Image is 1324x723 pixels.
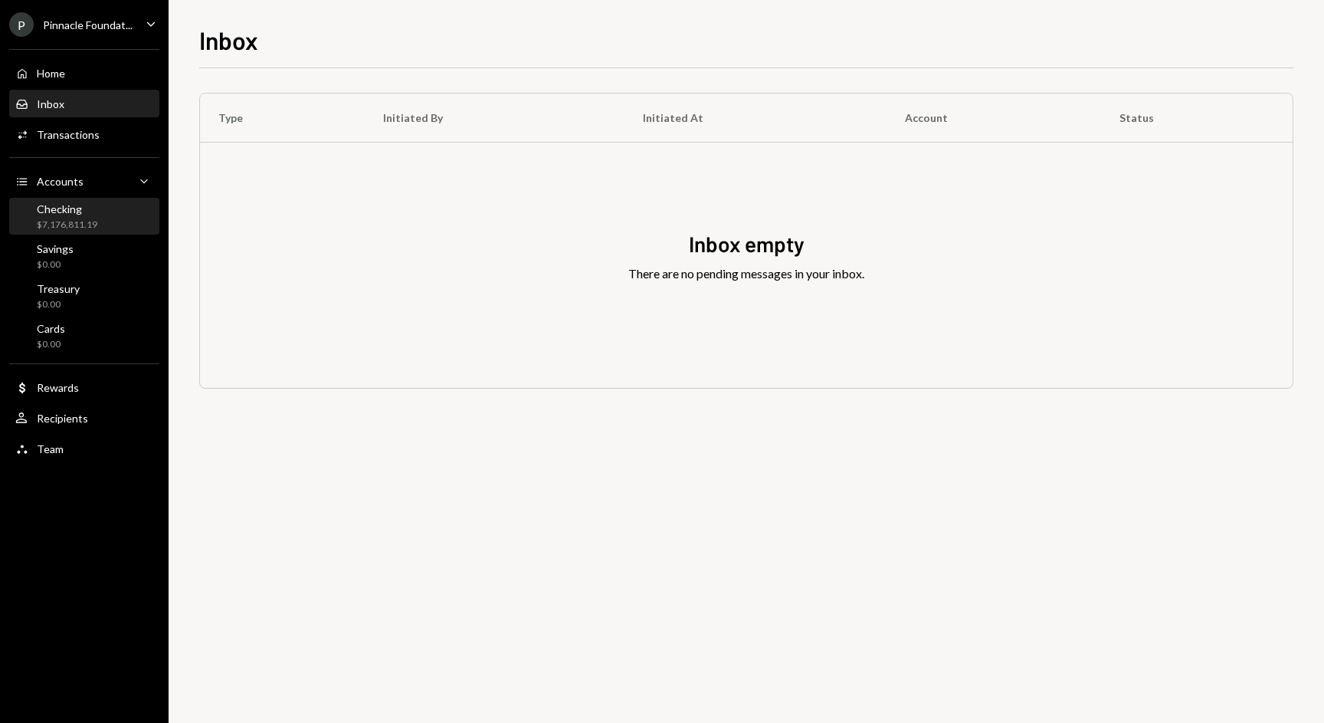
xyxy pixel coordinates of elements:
th: Type [200,94,365,143]
a: Transactions [9,120,159,148]
a: Accounts [9,167,159,195]
div: Accounts [37,175,84,188]
div: Team [37,442,64,455]
a: Recipients [9,404,159,432]
a: Team [9,435,159,462]
a: Savings$0.00 [9,238,159,274]
h1: Inbox [199,25,258,55]
a: Treasury$0.00 [9,278,159,314]
div: P [9,12,34,37]
a: Cards$0.00 [9,317,159,354]
div: Savings [37,242,74,255]
div: $0.00 [37,298,80,311]
a: Inbox [9,90,159,117]
div: Cards [37,322,65,335]
div: Pinnacle Foundat... [43,18,133,31]
a: Rewards [9,373,159,401]
th: Status [1101,94,1293,143]
a: Checking$7,176,811.19 [9,198,159,235]
div: Transactions [37,128,100,141]
th: Initiated By [365,94,624,143]
div: Checking [37,202,97,215]
th: Account [886,94,1101,143]
a: Home [9,59,159,87]
div: Recipients [37,412,88,425]
div: $0.00 [37,338,65,351]
div: Treasury [37,282,80,295]
th: Initiated At [624,94,886,143]
div: There are no pending messages in your inbox. [628,265,864,283]
div: Rewards [37,381,79,394]
div: Inbox empty [689,229,805,259]
div: $0.00 [37,258,74,271]
div: Inbox [37,97,64,110]
div: Home [37,67,65,80]
div: $7,176,811.19 [37,219,97,232]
